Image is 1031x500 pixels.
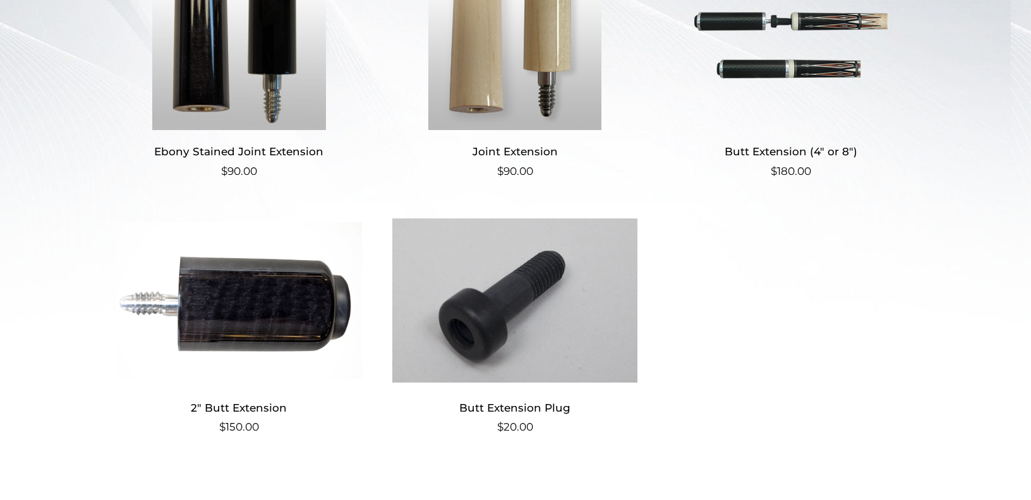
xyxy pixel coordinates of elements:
[497,420,533,433] bdi: 20.00
[497,165,533,177] bdi: 90.00
[771,165,811,177] bdi: 180.00
[771,165,777,177] span: $
[116,215,362,436] a: 2″ Butt Extension $150.00
[497,165,503,177] span: $
[497,420,503,433] span: $
[668,140,913,164] h2: Butt Extension (4″ or 8″)
[392,140,638,164] h2: Joint Extension
[392,215,638,436] a: Butt Extension Plug $20.00
[116,215,362,386] img: 2" Butt Extension
[116,396,362,419] h2: 2″ Butt Extension
[221,165,257,177] bdi: 90.00
[392,396,638,419] h2: Butt Extension Plug
[219,420,226,433] span: $
[116,140,362,164] h2: Ebony Stained Joint Extension
[221,165,227,177] span: $
[219,420,259,433] bdi: 150.00
[392,215,638,386] img: Butt Extension Plug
